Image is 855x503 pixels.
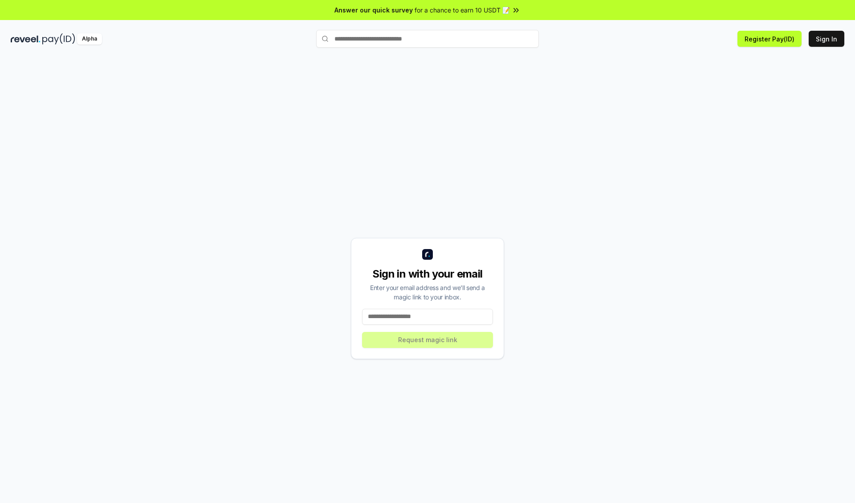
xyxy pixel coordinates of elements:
img: logo_small [422,249,433,260]
span: Answer our quick survey [334,5,413,15]
button: Register Pay(ID) [737,31,802,47]
span: for a chance to earn 10 USDT 📝 [415,5,510,15]
img: reveel_dark [11,33,41,45]
div: Enter your email address and we’ll send a magic link to your inbox. [362,283,493,302]
img: pay_id [42,33,75,45]
div: Sign in with your email [362,267,493,281]
div: Alpha [77,33,102,45]
button: Sign In [809,31,844,47]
